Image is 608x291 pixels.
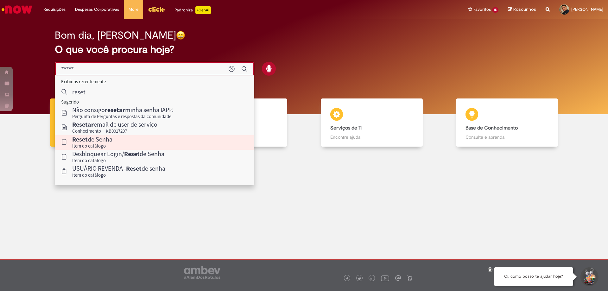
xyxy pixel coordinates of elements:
[345,277,349,280] img: logo_footer_facebook.png
[184,266,220,279] img: logo_footer_ambev_rotulo_gray.png
[174,6,211,14] div: Padroniza
[492,7,498,13] span: 15
[579,267,598,286] button: Iniciar Conversa de Suporte
[43,6,66,13] span: Requisições
[129,6,138,13] span: More
[75,6,119,13] span: Despesas Corporativas
[370,277,374,281] img: logo_footer_linkedin.png
[465,125,518,131] b: Base de Conhecimento
[473,6,491,13] span: Favoritos
[508,7,536,13] a: Rascunhos
[176,31,185,40] img: happy-face.png
[55,44,554,55] h2: O que você procura hoje?
[407,275,413,281] img: logo_footer_naosei.png
[55,30,176,41] h2: Bom dia, [PERSON_NAME]
[195,6,211,14] p: +GenAi
[330,134,413,140] p: Encontre ajuda
[381,274,389,282] img: logo_footer_youtube.png
[465,134,548,140] p: Consulte e aprenda
[440,98,575,147] a: Base de Conhecimento Consulte e aprenda
[148,4,165,14] img: click_logo_yellow_360x200.png
[513,6,536,12] span: Rascunhos
[1,3,33,16] img: ServiceNow
[304,98,440,147] a: Serviços de TI Encontre ajuda
[494,267,573,286] div: Oi, como posso te ajudar hoje?
[33,98,169,147] a: Tirar dúvidas Tirar dúvidas com Lupi Assist e Gen Ai
[330,125,363,131] b: Serviços de TI
[395,275,401,281] img: logo_footer_workplace.png
[358,277,361,280] img: logo_footer_twitter.png
[571,7,603,12] span: [PERSON_NAME]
